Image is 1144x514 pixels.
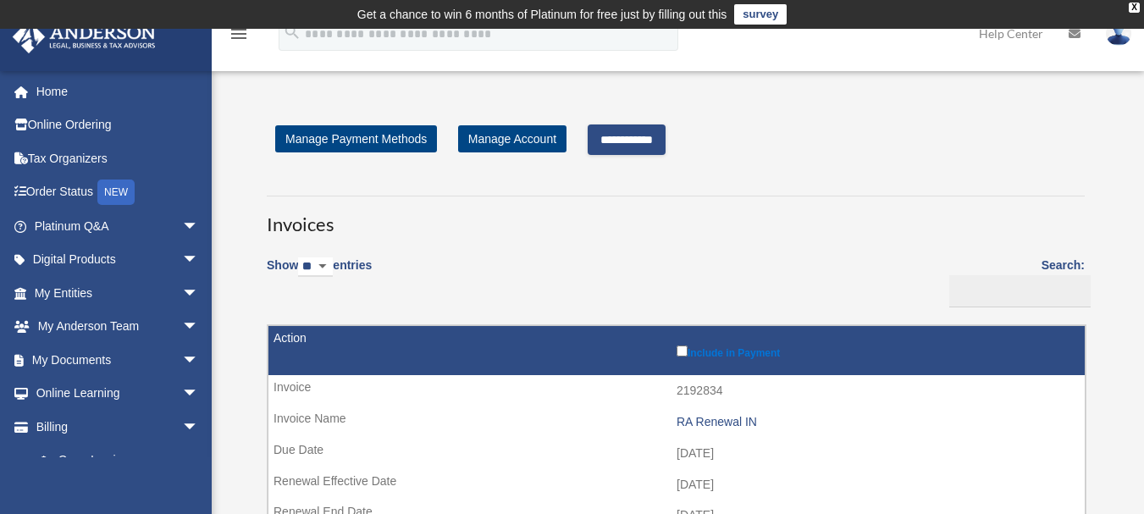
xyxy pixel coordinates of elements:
span: arrow_drop_down [182,243,216,278]
img: Anderson Advisors Platinum Portal [8,20,161,53]
a: Home [12,75,224,108]
a: Online Ordering [12,108,224,142]
div: Get a chance to win 6 months of Platinum for free just by filling out this [357,4,727,25]
a: survey [734,4,787,25]
img: User Pic [1106,21,1131,46]
span: arrow_drop_down [182,276,216,311]
i: menu [229,24,249,44]
span: arrow_drop_down [182,377,216,412]
div: close [1129,3,1140,13]
h3: Invoices [267,196,1085,238]
div: RA Renewal IN [677,415,1076,429]
a: My Anderson Teamarrow_drop_down [12,310,224,344]
a: Manage Payment Methods [275,125,437,152]
a: Digital Productsarrow_drop_down [12,243,224,277]
td: 2192834 [268,375,1085,407]
div: NEW [97,180,135,205]
label: Include in Payment [677,342,1076,359]
span: $ [50,450,58,472]
a: menu [229,30,249,44]
a: My Documentsarrow_drop_down [12,343,224,377]
a: Platinum Q&Aarrow_drop_down [12,209,224,243]
i: search [283,23,301,41]
a: Online Learningarrow_drop_down [12,377,224,411]
input: Include in Payment [677,345,688,356]
label: Show entries [267,255,372,294]
a: My Entitiesarrow_drop_down [12,276,224,310]
td: [DATE] [268,469,1085,501]
span: arrow_drop_down [182,410,216,445]
a: $Open Invoices [24,444,207,478]
select: Showentries [298,257,333,277]
a: Billingarrow_drop_down [12,410,216,444]
a: Manage Account [458,125,566,152]
label: Search: [943,255,1085,307]
a: Order StatusNEW [12,175,224,210]
a: Tax Organizers [12,141,224,175]
span: arrow_drop_down [182,310,216,345]
input: Search: [949,275,1091,307]
td: [DATE] [268,438,1085,470]
span: arrow_drop_down [182,209,216,244]
span: arrow_drop_down [182,343,216,378]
